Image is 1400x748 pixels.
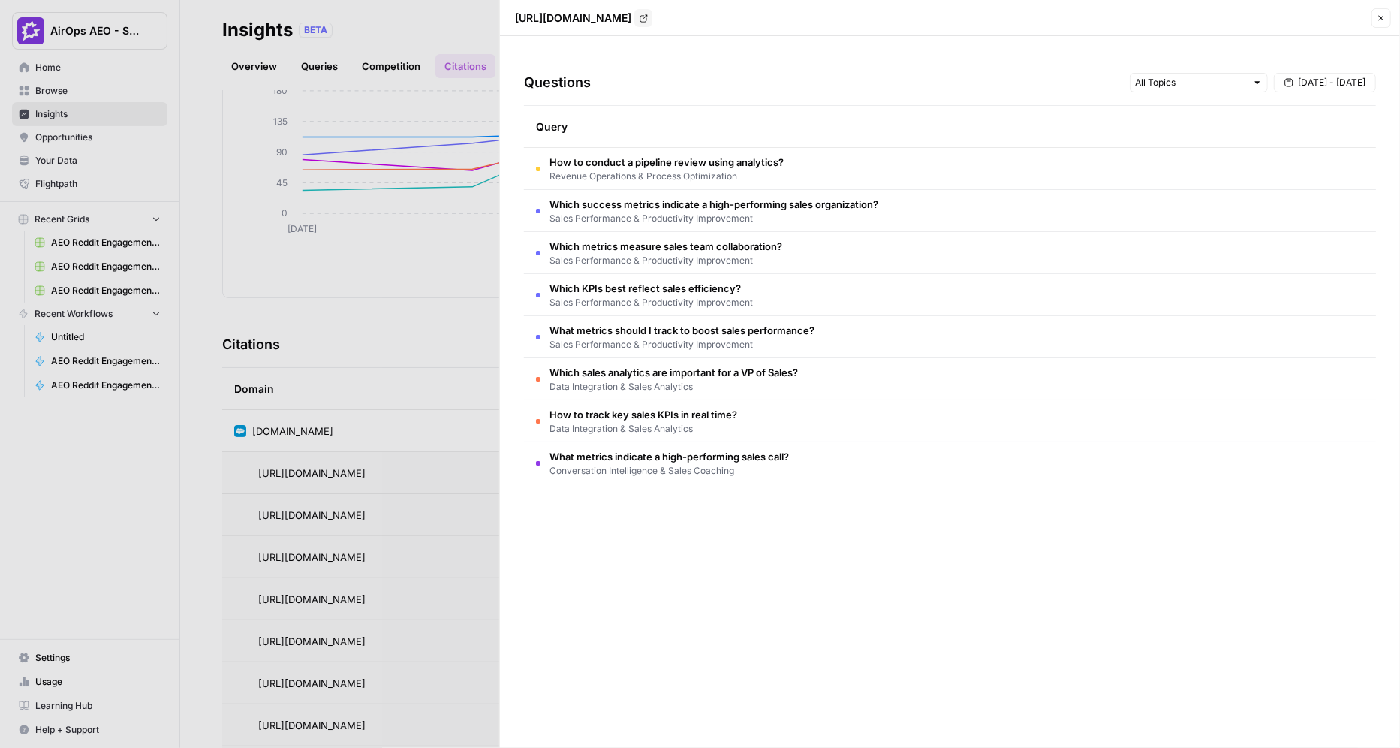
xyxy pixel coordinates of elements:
span: [DATE] - [DATE] [1298,76,1365,89]
span: Which KPIs best reflect sales efficiency? [549,281,753,296]
span: Conversation Intelligence & Sales Coaching [549,464,789,478]
span: Sales Performance & Productivity Improvement [549,338,814,351]
span: Which metrics measure sales team collaboration? [549,239,782,254]
span: Data Integration & Sales Analytics [549,422,737,436]
a: Go to page https://www.salesforce.com/sales/performance-management/sales-kpis/ [634,9,652,27]
span: How to conduct a pipeline review using analytics? [549,155,784,170]
span: Which sales analytics are important for a VP of Sales? [549,365,798,380]
h3: Questions [524,72,591,93]
span: What metrics should I track to boost sales performance? [549,323,814,338]
span: Sales Performance & Productivity Improvement [549,296,753,309]
span: Sales Performance & Productivity Improvement [549,212,878,225]
span: Data Integration & Sales Analytics [549,380,798,394]
input: All Topics [1135,75,1246,90]
span: What metrics indicate a high-performing sales call? [549,449,789,464]
span: How to track key sales KPIs in real time? [549,407,737,422]
div: Query [536,106,1364,147]
span: Which success metrics indicate a high-performing sales organization? [549,197,878,212]
span: Sales Performance & Productivity Improvement [549,254,782,267]
p: [URL][DOMAIN_NAME] [515,11,631,26]
span: Revenue Operations & Process Optimization [549,170,784,183]
button: [DATE] - [DATE] [1274,73,1376,92]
